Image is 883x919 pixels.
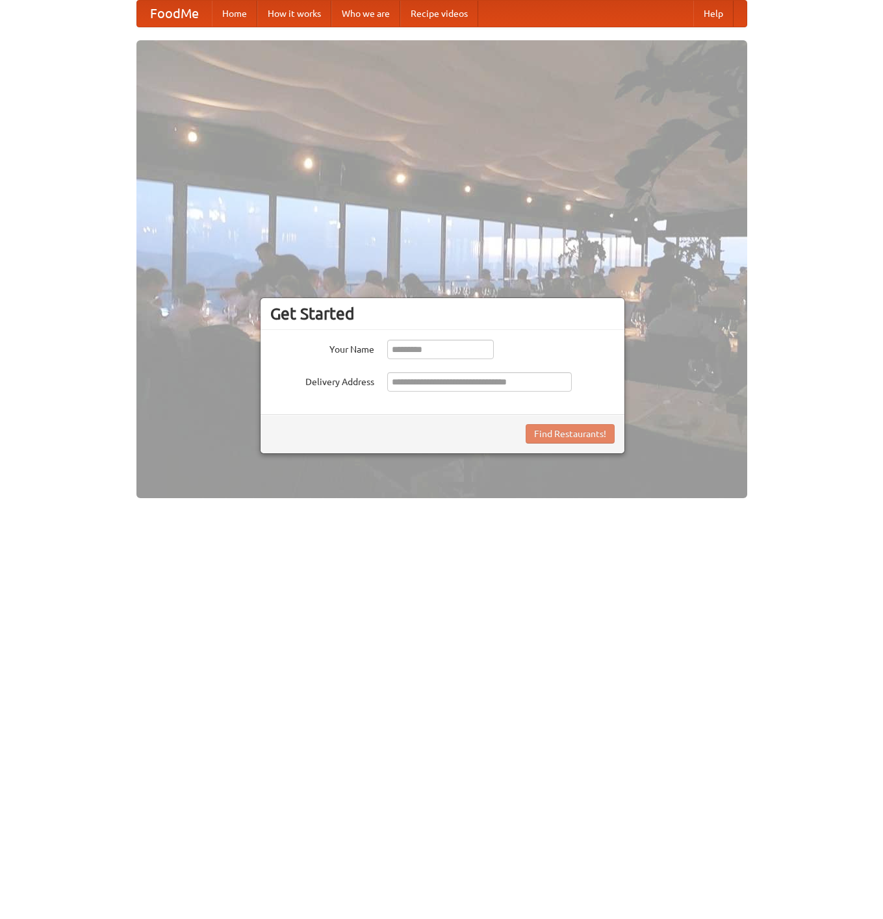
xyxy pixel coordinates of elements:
[526,424,615,444] button: Find Restaurants!
[400,1,478,27] a: Recipe videos
[270,340,374,356] label: Your Name
[331,1,400,27] a: Who we are
[270,372,374,388] label: Delivery Address
[212,1,257,27] a: Home
[137,1,212,27] a: FoodMe
[270,304,615,323] h3: Get Started
[257,1,331,27] a: How it works
[693,1,734,27] a: Help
